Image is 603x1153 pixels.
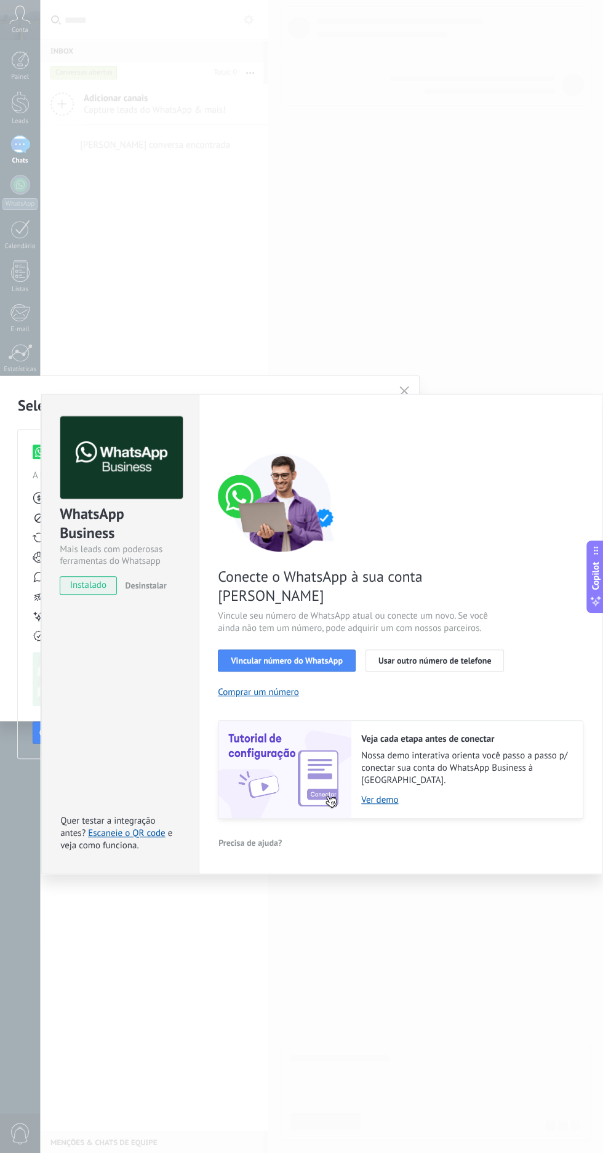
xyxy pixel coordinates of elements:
button: Desinstalar [120,576,166,595]
span: Quer testar a integração antes? [60,815,155,839]
span: e veja como funciona. [60,827,172,851]
h2: Selecione sua ferramenta WhatsApp [18,396,399,415]
span: Usar outro número de telefone [378,656,492,665]
button: Usar outro número de telefone [365,649,505,672]
span: Desinstalar [125,580,166,591]
button: Comprar um número [218,686,299,698]
span: instalado [60,576,116,595]
button: Precisa de ajuda? [218,834,282,852]
span: Vincule seu número de WhatsApp atual ou conecte um novo. Se você ainda não tem um número, pode ad... [218,610,511,635]
a: Escaneie o QR code [88,827,165,839]
h2: Veja cada etapa antes de conectar [361,733,570,745]
a: Ver demo [361,794,570,806]
button: Vincular número do WhatsApp [218,649,356,672]
span: Precisa de ajuda? [218,838,282,847]
span: Vincular número do WhatsApp [231,656,343,665]
div: WhatsApp Business [60,504,181,544]
span: Nossa demo interativa orienta você passo a passo p/ conectar sua conta do WhatsApp Business à [GE... [361,750,570,787]
div: Mais leads com poderosas ferramentas do Whatsapp [60,544,181,567]
span: A integração oficial da Meta com recursos comerciais avançados [33,470,331,482]
img: logo_main.png [60,416,183,499]
img: connect number [218,453,347,552]
span: Copilot [589,561,602,590]
span: Conecte o WhatsApp à sua conta [PERSON_NAME] [218,567,511,605]
button: Conectar WhatsApp Business [33,721,152,744]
